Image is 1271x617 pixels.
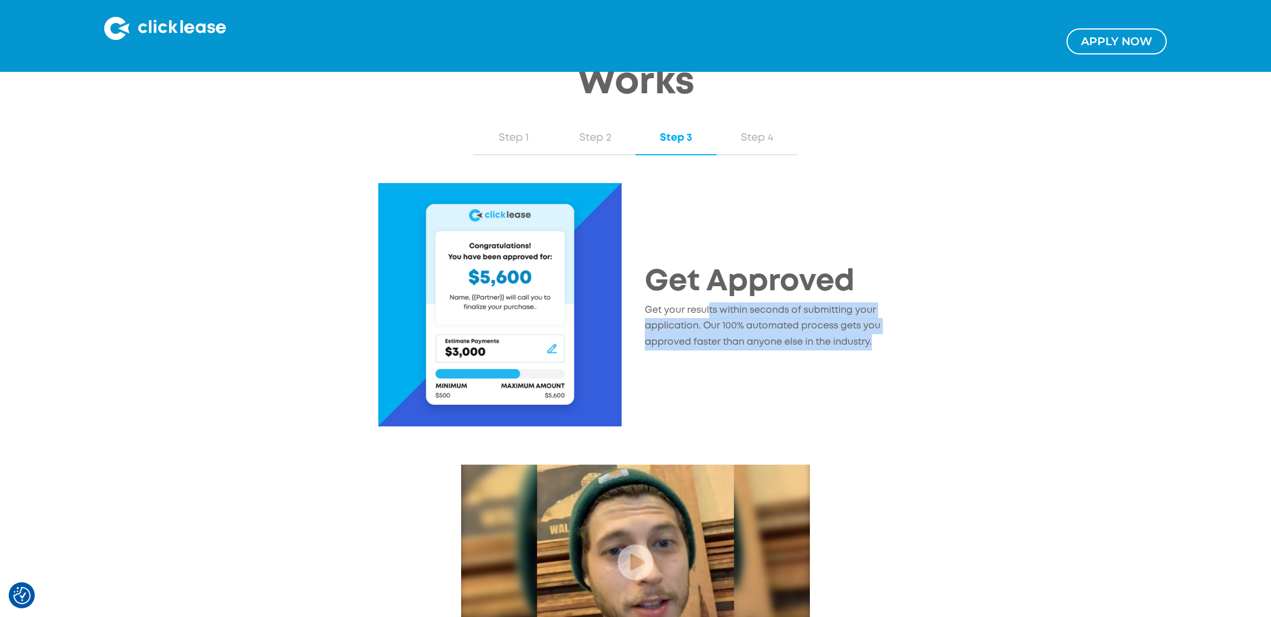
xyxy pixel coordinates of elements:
div: Step 2 [566,130,624,145]
div: Step 1 [485,130,543,145]
div: Step 4 [728,130,786,145]
p: Get your results within seconds of submitting your application. Our 100% automated process gets y... [645,302,916,351]
img: clicklease application process step 2 [378,183,622,426]
img: Revisit consent button [13,587,31,604]
h2: Get Approved [645,262,916,302]
button: Consent Preferences [13,587,31,604]
a: Apply NOw [1067,28,1167,54]
img: Clicklease logo [104,17,226,40]
div: Step 3 [647,130,705,145]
